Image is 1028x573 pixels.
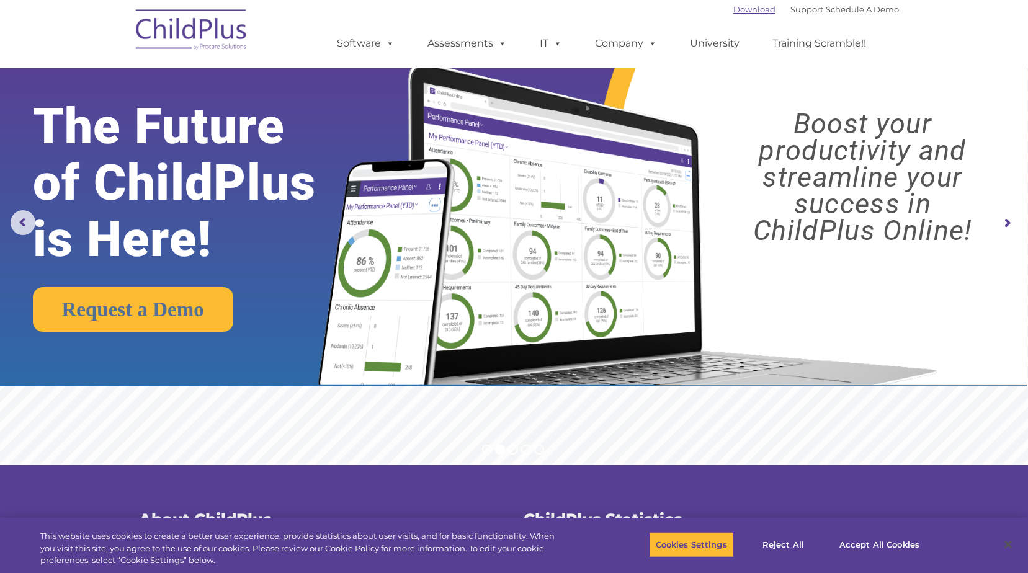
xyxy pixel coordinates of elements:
a: Request a Demo [33,287,233,332]
a: Download [733,4,775,14]
button: Accept All Cookies [833,531,926,557]
a: Company [583,31,669,56]
font: | [733,4,899,14]
span: About ChildPlus [139,510,272,528]
a: IT [527,31,574,56]
button: Close [994,531,1022,558]
a: Schedule A Demo [826,4,899,14]
button: Reject All [744,531,822,557]
rs-layer: Boost your productivity and streamline your success in ChildPlus Online! [710,110,1016,244]
a: Software [324,31,407,56]
img: ChildPlus by Procare Solutions [130,1,254,63]
span: ChildPlus Statistics [524,510,682,528]
a: Training Scramble!! [760,31,878,56]
a: Assessments [415,31,519,56]
a: Support [790,4,823,14]
a: University [677,31,752,56]
rs-layer: The Future of ChildPlus is Here! [33,99,361,268]
button: Cookies Settings [649,531,734,557]
div: This website uses cookies to create a better user experience, provide statistics about user visit... [40,530,565,567]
